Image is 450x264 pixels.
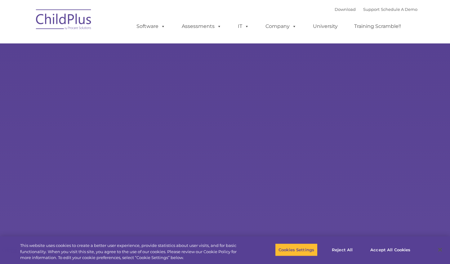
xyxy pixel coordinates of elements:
button: Reject All [323,243,362,256]
a: Training Scramble!! [348,20,407,33]
a: University [307,20,344,33]
button: Cookies Settings [275,243,318,256]
a: Company [259,20,303,33]
a: IT [232,20,255,33]
font: | [335,7,417,12]
a: Schedule A Demo [381,7,417,12]
a: Support [363,7,380,12]
div: This website uses cookies to create a better user experience, provide statistics about user visit... [20,243,247,261]
img: ChildPlus by Procare Solutions [33,5,95,36]
a: Software [130,20,172,33]
a: Download [335,7,356,12]
button: Close [433,243,447,257]
button: Accept All Cookies [367,243,414,256]
a: Assessments [176,20,228,33]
